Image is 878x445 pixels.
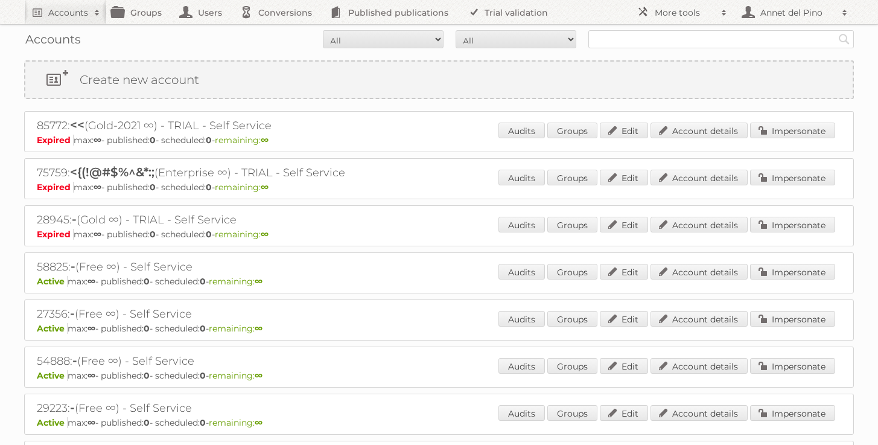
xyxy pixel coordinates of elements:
[87,276,95,287] strong: ∞
[651,311,748,327] a: Account details
[37,135,74,146] span: Expired
[37,370,841,381] p: max: - published: - scheduled: -
[206,182,212,193] strong: 0
[261,229,269,240] strong: ∞
[498,405,545,421] a: Audits
[750,170,835,185] a: Impersonate
[209,417,262,428] span: remaining:
[750,358,835,374] a: Impersonate
[547,311,597,327] a: Groups
[498,311,545,327] a: Audits
[547,358,597,374] a: Groups
[94,182,101,193] strong: ∞
[209,323,262,334] span: remaining:
[261,135,269,146] strong: ∞
[37,370,68,381] span: Active
[600,170,648,185] a: Edit
[206,229,212,240] strong: 0
[651,217,748,232] a: Account details
[255,417,262,428] strong: ∞
[70,306,75,321] span: -
[600,358,648,374] a: Edit
[215,182,269,193] span: remaining:
[37,306,459,322] h2: 27356: (Free ∞) - Self Service
[200,417,206,428] strong: 0
[37,229,841,240] p: max: - published: - scheduled: -
[498,264,545,280] a: Audits
[261,182,269,193] strong: ∞
[150,135,156,146] strong: 0
[215,135,269,146] span: remaining:
[255,323,262,334] strong: ∞
[37,323,68,334] span: Active
[200,370,206,381] strong: 0
[144,370,150,381] strong: 0
[215,229,269,240] span: remaining:
[547,170,597,185] a: Groups
[37,417,841,428] p: max: - published: - scheduled: -
[547,123,597,138] a: Groups
[37,353,459,369] h2: 54888: (Free ∞) - Self Service
[37,323,841,334] p: max: - published: - scheduled: -
[25,62,853,98] a: Create new account
[750,123,835,138] a: Impersonate
[37,182,841,193] p: max: - published: - scheduled: -
[70,165,154,179] span: <{(!@#$%^&*:;
[498,217,545,232] a: Audits
[600,123,648,138] a: Edit
[498,170,545,185] a: Audits
[71,259,75,274] span: -
[37,417,68,428] span: Active
[757,7,836,19] h2: Annet del Pino
[94,229,101,240] strong: ∞
[750,217,835,232] a: Impersonate
[37,135,841,146] p: max: - published: - scheduled: -
[150,182,156,193] strong: 0
[70,118,84,132] span: <<
[600,264,648,280] a: Edit
[498,123,545,138] a: Audits
[37,229,74,240] span: Expired
[37,400,459,416] h2: 29223: (Free ∞) - Self Service
[200,276,206,287] strong: 0
[547,264,597,280] a: Groups
[547,217,597,232] a: Groups
[144,276,150,287] strong: 0
[94,135,101,146] strong: ∞
[144,323,150,334] strong: 0
[37,118,459,133] h2: 85772: (Gold-2021 ∞) - TRIAL - Self Service
[750,405,835,421] a: Impersonate
[651,264,748,280] a: Account details
[651,405,748,421] a: Account details
[255,276,262,287] strong: ∞
[150,229,156,240] strong: 0
[206,135,212,146] strong: 0
[87,323,95,334] strong: ∞
[72,212,77,226] span: -
[600,311,648,327] a: Edit
[37,276,68,287] span: Active
[48,7,88,19] h2: Accounts
[651,170,748,185] a: Account details
[87,417,95,428] strong: ∞
[835,30,853,48] input: Search
[600,405,648,421] a: Edit
[37,212,459,228] h2: 28945: (Gold ∞) - TRIAL - Self Service
[750,311,835,327] a: Impersonate
[70,400,75,415] span: -
[72,353,77,368] span: -
[209,370,262,381] span: remaining:
[750,264,835,280] a: Impersonate
[200,323,206,334] strong: 0
[144,417,150,428] strong: 0
[255,370,262,381] strong: ∞
[37,259,459,275] h2: 58825: (Free ∞) - Self Service
[651,358,748,374] a: Account details
[600,217,648,232] a: Edit
[655,7,715,19] h2: More tools
[498,358,545,374] a: Audits
[87,370,95,381] strong: ∞
[37,182,74,193] span: Expired
[209,276,262,287] span: remaining:
[37,276,841,287] p: max: - published: - scheduled: -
